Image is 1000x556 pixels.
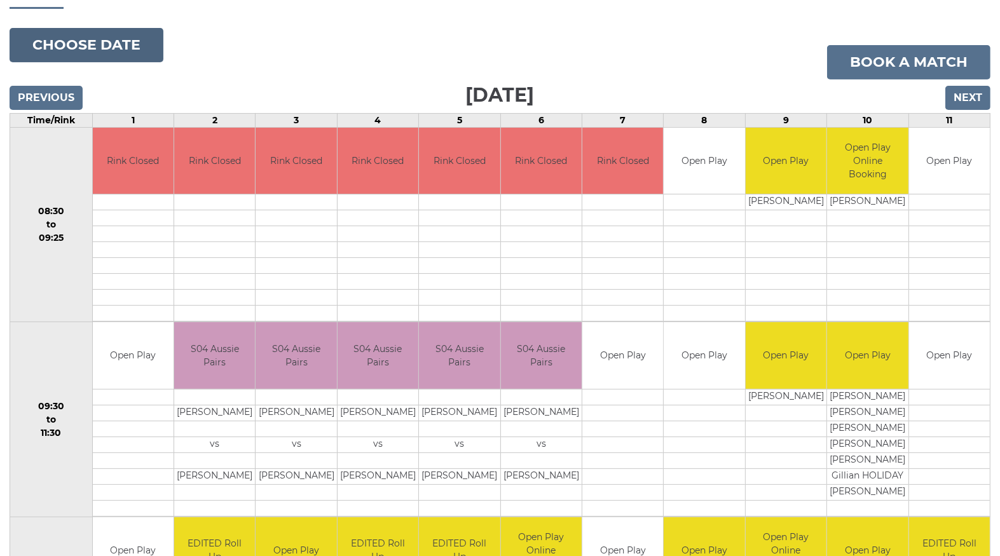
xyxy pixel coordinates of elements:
td: vs [174,437,255,452]
td: Rink Closed [93,128,174,194]
td: [PERSON_NAME] [746,389,826,405]
td: Rink Closed [501,128,582,194]
td: Rink Closed [582,128,663,194]
td: Open Play [909,322,990,389]
td: Open Play [746,322,826,389]
td: 7 [582,113,663,127]
td: Open Play [746,128,826,194]
td: vs [419,437,500,452]
td: 8 [664,113,745,127]
td: [PERSON_NAME] [827,389,908,405]
td: [PERSON_NAME] [256,468,336,484]
td: Time/Rink [10,113,93,127]
td: Open Play [827,322,908,389]
td: 6 [500,113,582,127]
td: [PERSON_NAME] [174,468,255,484]
td: 2 [174,113,256,127]
td: [PERSON_NAME] [827,437,908,452]
td: 5 [419,113,500,127]
td: Rink Closed [419,128,500,194]
td: [PERSON_NAME] [827,194,908,210]
td: Open Play Online Booking [827,128,908,194]
td: 11 [908,113,990,127]
td: S04 Aussie Pairs [419,322,500,389]
td: 10 [827,113,908,127]
td: Open Play [93,322,174,389]
td: Rink Closed [256,128,336,194]
input: Previous [10,86,83,110]
td: Open Play [909,128,990,194]
td: Rink Closed [174,128,255,194]
td: S04 Aussie Pairs [256,322,336,389]
td: [PERSON_NAME] [419,468,500,484]
td: S04 Aussie Pairs [338,322,418,389]
td: [PERSON_NAME] [827,484,908,500]
td: vs [338,437,418,452]
td: 4 [337,113,418,127]
td: [PERSON_NAME] [827,452,908,468]
td: S04 Aussie Pairs [174,322,255,389]
td: [PERSON_NAME] [256,405,336,421]
td: [PERSON_NAME] [501,468,582,484]
td: [PERSON_NAME] [419,405,500,421]
td: Open Play [582,322,663,389]
td: vs [256,437,336,452]
td: Open Play [664,128,744,194]
td: [PERSON_NAME] [338,468,418,484]
td: [PERSON_NAME] [174,405,255,421]
td: Gillian HOLIDAY [827,468,908,484]
td: 09:30 to 11:30 [10,322,93,517]
td: vs [501,437,582,452]
td: 1 [92,113,174,127]
td: Open Play [664,322,744,389]
td: S04 Aussie Pairs [501,322,582,389]
td: [PERSON_NAME] [501,405,582,421]
td: [PERSON_NAME] [746,194,826,210]
td: 3 [256,113,337,127]
td: [PERSON_NAME] [827,405,908,421]
td: [PERSON_NAME] [338,405,418,421]
button: Choose date [10,28,163,62]
td: 9 [745,113,826,127]
td: Rink Closed [338,128,418,194]
td: [PERSON_NAME] [827,421,908,437]
input: Next [945,86,990,110]
td: 08:30 to 09:25 [10,127,93,322]
a: Book a match [827,45,990,79]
